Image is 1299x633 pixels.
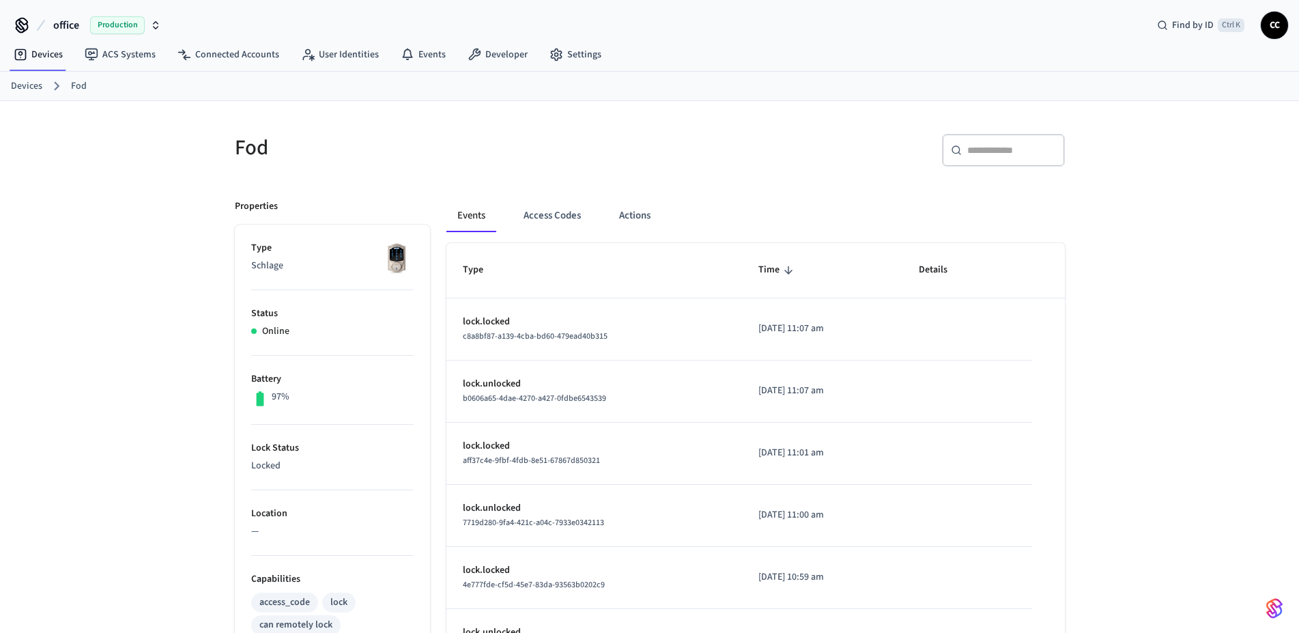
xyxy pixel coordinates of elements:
[259,618,332,632] div: can remotely lock
[758,508,886,522] p: [DATE] 11:00 am
[251,307,414,321] p: Status
[71,79,87,94] a: Fod
[53,17,79,33] span: office
[74,42,167,67] a: ACS Systems
[457,42,539,67] a: Developer
[251,459,414,473] p: Locked
[1218,18,1244,32] span: Ctrl K
[608,199,661,232] button: Actions
[251,372,414,386] p: Battery
[463,393,606,404] span: b0606a65-4dae-4270-a427-0fdbe6543539
[1146,13,1255,38] div: Find by IDCtrl K
[290,42,390,67] a: User Identities
[235,134,642,162] h5: Fod
[463,517,604,529] span: 7719d280-9fa4-421c-a04c-7933e0342113
[251,241,414,255] p: Type
[11,79,42,94] a: Devices
[758,322,886,336] p: [DATE] 11:07 am
[758,446,886,460] p: [DATE] 11:01 am
[758,570,886,585] p: [DATE] 10:59 am
[463,579,605,591] span: 4e777fde-cf5d-45e7-83da-93563b0202c9
[463,377,726,391] p: lock.unlocked
[251,259,414,273] p: Schlage
[167,42,290,67] a: Connected Accounts
[446,199,496,232] button: Events
[463,259,501,281] span: Type
[539,42,612,67] a: Settings
[463,439,726,453] p: lock.locked
[235,199,278,214] p: Properties
[251,572,414,587] p: Capabilities
[463,315,726,329] p: lock.locked
[251,507,414,521] p: Location
[1262,13,1287,38] span: CC
[1172,18,1214,32] span: Find by ID
[463,501,726,516] p: lock.unlocked
[390,42,457,67] a: Events
[1261,12,1288,39] button: CC
[758,384,886,398] p: [DATE] 11:07 am
[90,16,145,34] span: Production
[330,595,347,610] div: lock
[259,595,310,610] div: access_code
[919,259,965,281] span: Details
[3,42,74,67] a: Devices
[758,259,797,281] span: Time
[380,241,414,275] img: Schlage Sense Smart Deadbolt with Camelot Trim, Front
[463,330,608,342] span: c8a8bf87-a139-4cba-bd60-479ead40b315
[463,455,600,466] span: aff37c4e-9fbf-4fdb-8e51-67867d850321
[513,199,592,232] button: Access Codes
[1266,597,1283,619] img: SeamLogoGradient.69752ec5.svg
[262,324,289,339] p: Online
[251,441,414,455] p: Lock Status
[251,524,414,539] p: —
[272,390,289,404] p: 97%
[463,563,726,578] p: lock.locked
[446,199,1065,232] div: ant example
